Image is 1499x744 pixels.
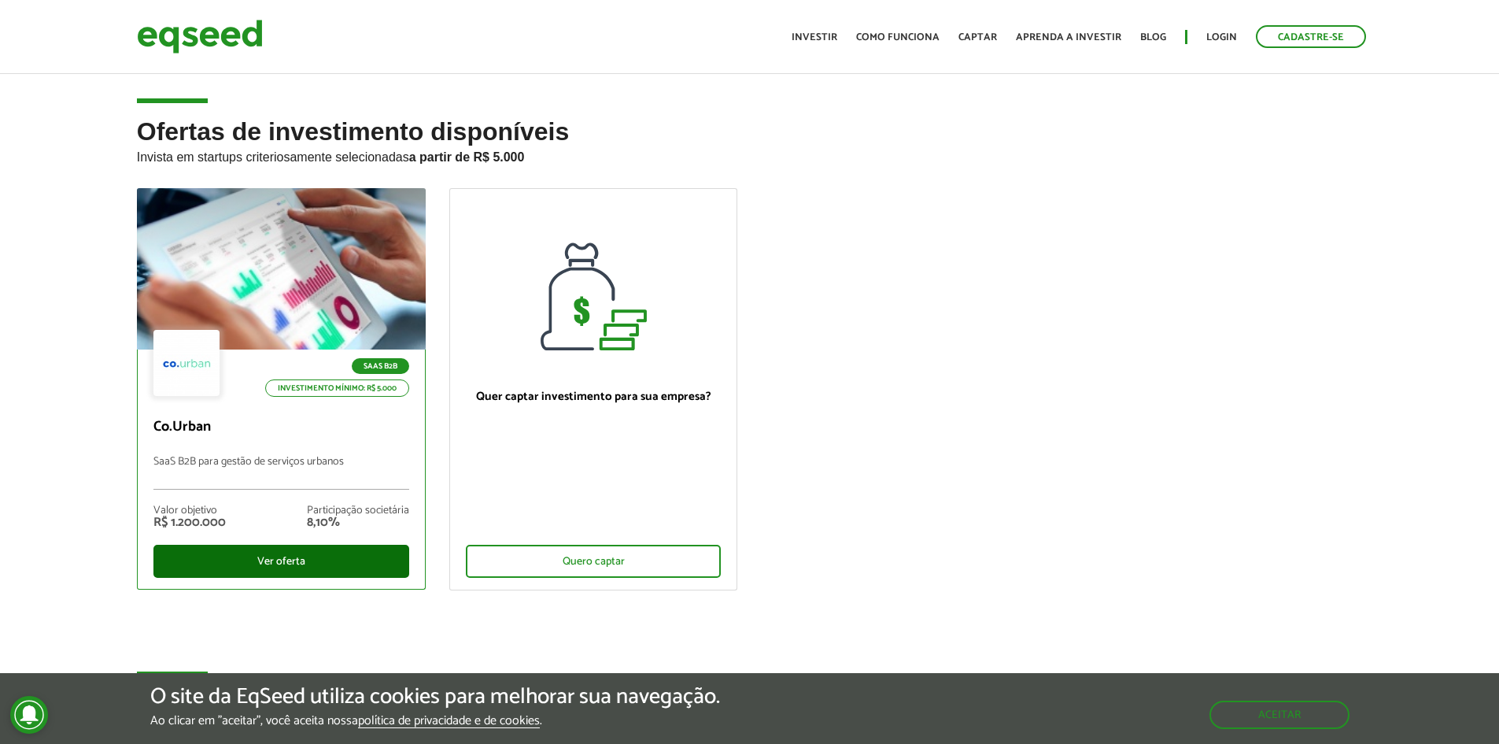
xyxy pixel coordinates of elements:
[137,188,426,590] a: SaaS B2B Investimento mínimo: R$ 5.000 Co.Urban SaaS B2B para gestão de serviços urbanos Valor ob...
[449,188,738,590] a: Quer captar investimento para sua empresa? Quero captar
[150,685,720,709] h5: O site da EqSeed utiliza cookies para melhorar sua navegação.
[1140,32,1166,43] a: Blog
[137,118,1363,188] h2: Ofertas de investimento disponíveis
[352,358,409,374] p: SaaS B2B
[1016,32,1121,43] a: Aprenda a investir
[1209,701,1349,729] button: Aceitar
[409,150,525,164] strong: a partir de R$ 5.000
[265,379,409,397] p: Investimento mínimo: R$ 5.000
[153,456,409,490] p: SaaS B2B para gestão de serviços urbanos
[1206,32,1237,43] a: Login
[153,419,409,436] p: Co.Urban
[137,16,263,57] img: EqSeed
[466,390,722,404] p: Quer captar investimento para sua empresa?
[958,32,997,43] a: Captar
[307,505,409,516] div: Participação societária
[358,715,540,728] a: política de privacidade e de cookies
[856,32,940,43] a: Como funciona
[153,545,409,578] div: Ver oferta
[153,505,226,516] div: Valor objetivo
[150,713,720,728] p: Ao clicar em "aceitar", você aceita nossa .
[466,545,722,578] div: Quero captar
[137,146,1363,165] p: Invista em startups criteriosamente selecionadas
[307,516,409,529] div: 8,10%
[153,516,226,529] div: R$ 1.200.000
[792,32,837,43] a: Investir
[1256,25,1366,48] a: Cadastre-se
